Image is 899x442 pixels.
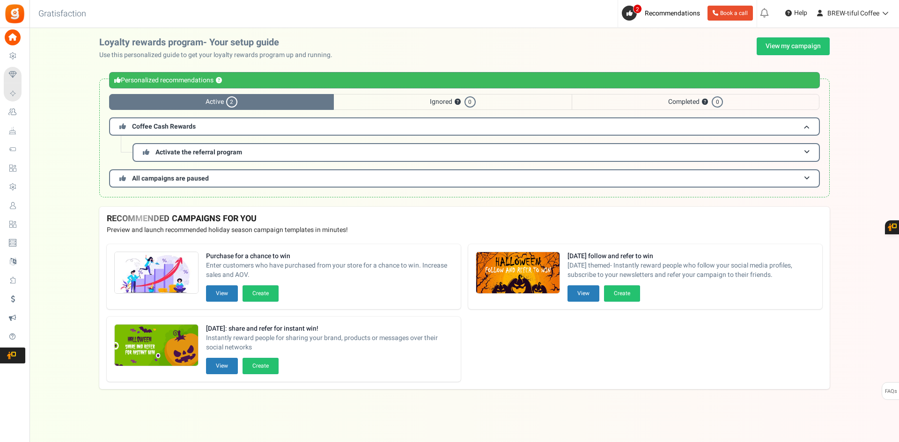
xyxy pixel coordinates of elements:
button: Create [243,285,279,302]
a: Book a call [707,6,753,21]
span: Ignored [334,94,572,110]
span: Active [109,94,334,110]
span: 2 [226,96,237,108]
img: Gratisfaction [4,3,25,24]
img: Recommended Campaigns [115,325,198,367]
a: View my campaign [757,37,830,55]
h2: Loyalty rewards program- Your setup guide [99,37,340,48]
span: Completed [572,94,819,110]
strong: [DATE] follow and refer to win [567,252,815,261]
img: Recommended Campaigns [476,252,560,294]
strong: Purchase for a chance to win [206,252,453,261]
span: 2 [633,4,642,14]
button: View [206,285,238,302]
p: Use this personalized guide to get your loyalty rewards program up and running. [99,51,340,60]
button: ? [216,78,222,84]
a: 2 Recommendations [622,6,704,21]
p: Preview and launch recommended holiday season campaign templates in minutes! [107,225,822,235]
span: [DATE] themed- Instantly reward people who follow your social media profiles, subscribe to your n... [567,261,815,280]
span: 0 [712,96,723,108]
span: 0 [464,96,476,108]
span: Activate the referral program [155,147,242,157]
span: Enter customers who have purchased from your store for a chance to win. Increase sales and AOV. [206,261,453,280]
button: ? [702,99,708,105]
button: Create [604,285,640,302]
span: Recommendations [645,8,700,18]
strong: [DATE]: share and refer for instant win! [206,324,453,333]
span: All campaigns are paused [132,174,209,183]
h4: RECOMMENDED CAMPAIGNS FOR YOU [107,214,822,224]
span: BREW-tiful Coffee [827,8,879,18]
div: Personalized recommendations [109,72,820,88]
button: View [567,285,599,302]
button: Create [243,358,279,374]
button: View [206,358,238,374]
span: Coffee Cash Rewards [132,122,196,131]
h3: Gratisfaction [28,5,96,23]
span: FAQs [884,383,897,400]
img: Recommended Campaigns [115,252,198,294]
span: Instantly reward people for sharing your brand, products or messages over their social networks [206,333,453,352]
a: Help [781,6,811,21]
button: ? [455,99,461,105]
span: Help [792,8,807,18]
